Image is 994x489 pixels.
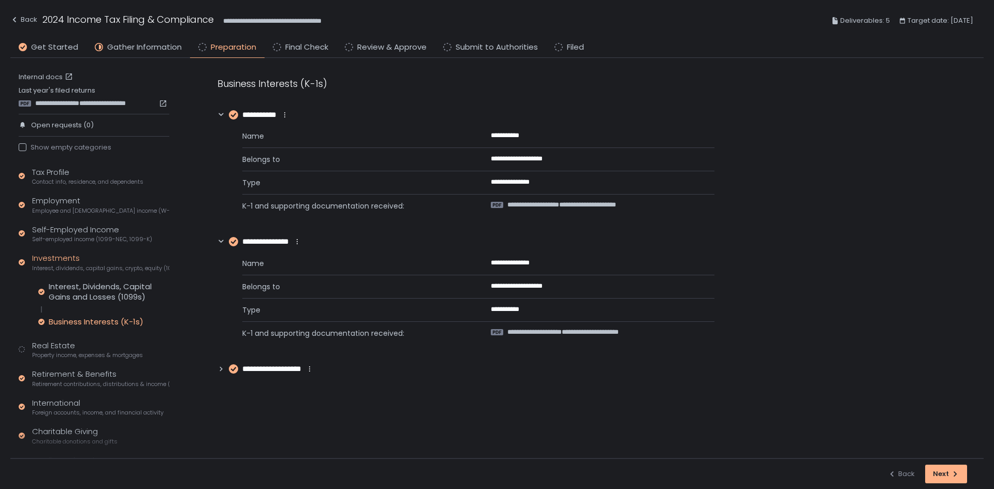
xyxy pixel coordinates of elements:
[32,264,169,272] span: Interest, dividends, capital gains, crypto, equity (1099s, K-1s)
[888,465,915,483] button: Back
[19,86,169,108] div: Last year's filed returns
[19,72,75,82] a: Internal docs
[242,281,466,292] span: Belongs to
[242,177,466,188] span: Type
[888,469,915,479] div: Back
[242,328,466,338] span: K-1 and supporting documentation received:
[357,41,427,53] span: Review & Approve
[840,14,890,27] span: Deliverables: 5
[107,41,182,53] span: Gather Information
[32,438,118,446] span: Charitable donations and gifts
[242,131,466,141] span: Name
[32,351,143,359] span: Property income, expenses & mortgages
[32,426,118,446] div: Charitable Giving
[31,41,78,53] span: Get Started
[32,340,143,360] div: Real Estate
[567,41,584,53] span: Filed
[32,253,169,272] div: Investments
[32,235,152,243] span: Self-employed income (1099-NEC, 1099-K)
[933,469,959,479] div: Next
[49,281,169,302] div: Interest, Dividends, Capital Gains and Losses (1099s)
[32,178,143,186] span: Contact info, residence, and dependents
[32,195,169,215] div: Employment
[42,12,214,26] h1: 2024 Income Tax Filing & Compliance
[32,455,164,475] div: Family & Education
[211,41,256,53] span: Preparation
[10,13,37,26] div: Back
[242,201,466,211] span: K-1 and supporting documentation received:
[32,397,164,417] div: International
[32,380,169,388] span: Retirement contributions, distributions & income (1099-R, 5498)
[285,41,328,53] span: Final Check
[456,41,538,53] span: Submit to Authorities
[242,154,466,165] span: Belongs to
[31,121,94,130] span: Open requests (0)
[217,77,714,91] div: Business Interests (K-1s)
[32,368,169,388] div: Retirement & Benefits
[10,12,37,29] button: Back
[32,207,169,215] span: Employee and [DEMOGRAPHIC_DATA] income (W-2s)
[32,167,143,186] div: Tax Profile
[242,305,466,315] span: Type
[32,409,164,417] span: Foreign accounts, income, and financial activity
[49,317,143,327] div: Business Interests (K-1s)
[925,465,967,483] button: Next
[908,14,973,27] span: Target date: [DATE]
[32,224,152,244] div: Self-Employed Income
[242,258,466,269] span: Name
